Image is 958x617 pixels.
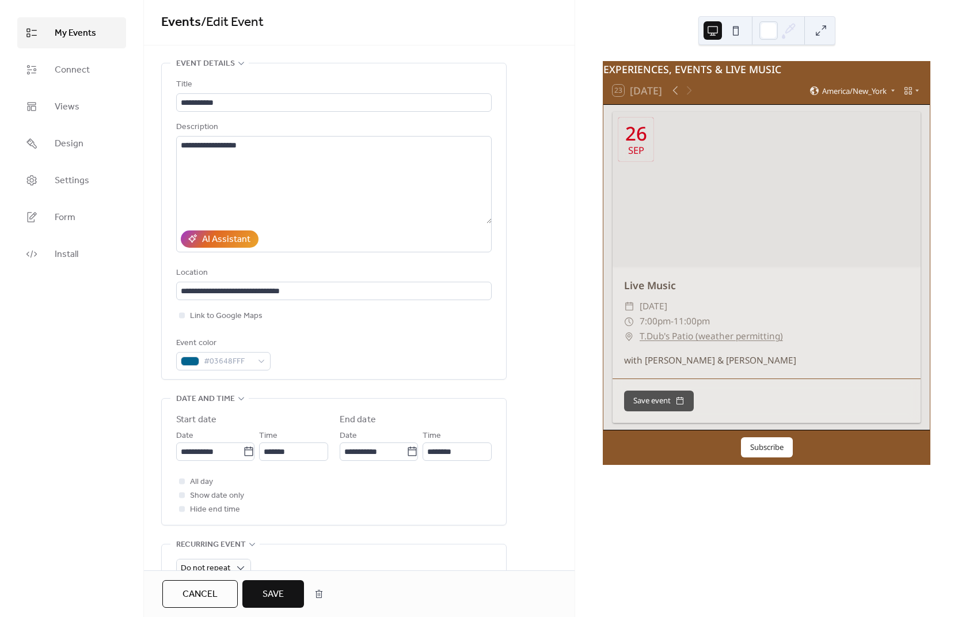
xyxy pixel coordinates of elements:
[17,54,126,85] a: Connect
[613,278,921,293] div: Live Music
[55,137,83,151] span: Design
[822,87,887,94] span: America/New_York
[624,391,694,411] button: Save event
[17,239,126,270] a: Install
[201,10,264,35] span: / Edit Event
[17,165,126,196] a: Settings
[176,336,268,350] div: Event color
[176,57,235,71] span: Event details
[55,248,78,262] span: Install
[624,314,634,329] div: ​
[242,580,304,608] button: Save
[17,91,126,122] a: Views
[161,10,201,35] a: Events
[624,329,634,344] div: ​
[624,299,634,314] div: ​
[176,538,246,552] span: Recurring event
[162,580,238,608] button: Cancel
[176,120,489,134] div: Description
[674,314,710,329] span: 11:00pm
[181,561,230,576] span: Do not repeat
[603,62,930,77] div: EXPERIENCES, EVENTS & LIVE MUSIC
[640,314,671,329] span: 7:00pm
[176,392,235,406] span: Date and time
[183,588,218,601] span: Cancel
[423,429,441,443] span: Time
[190,309,263,323] span: Link to Google Maps
[181,230,258,248] button: AI Assistant
[671,314,674,329] span: -
[55,100,79,114] span: Views
[190,489,244,503] span: Show date only
[55,174,89,188] span: Settings
[625,124,647,143] div: 26
[55,27,96,40] span: My Events
[204,355,252,369] span: #03648FFF
[259,429,277,443] span: Time
[190,503,240,517] span: Hide end time
[176,413,216,427] div: Start date
[628,146,644,156] div: Sep
[202,233,250,247] div: AI Assistant
[340,429,357,443] span: Date
[176,78,489,92] div: Title
[17,17,126,48] a: My Events
[640,329,783,344] a: T.Dub's Patio (weather permitting)
[640,299,667,314] span: [DATE]
[55,211,75,225] span: Form
[176,429,193,443] span: Date
[176,266,489,280] div: Location
[741,437,793,458] button: Subscribe
[263,588,284,601] span: Save
[340,413,376,427] div: End date
[17,202,126,233] a: Form
[190,475,213,489] span: All day
[613,354,921,367] div: with [PERSON_NAME] & [PERSON_NAME]
[17,128,126,159] a: Design
[55,63,90,77] span: Connect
